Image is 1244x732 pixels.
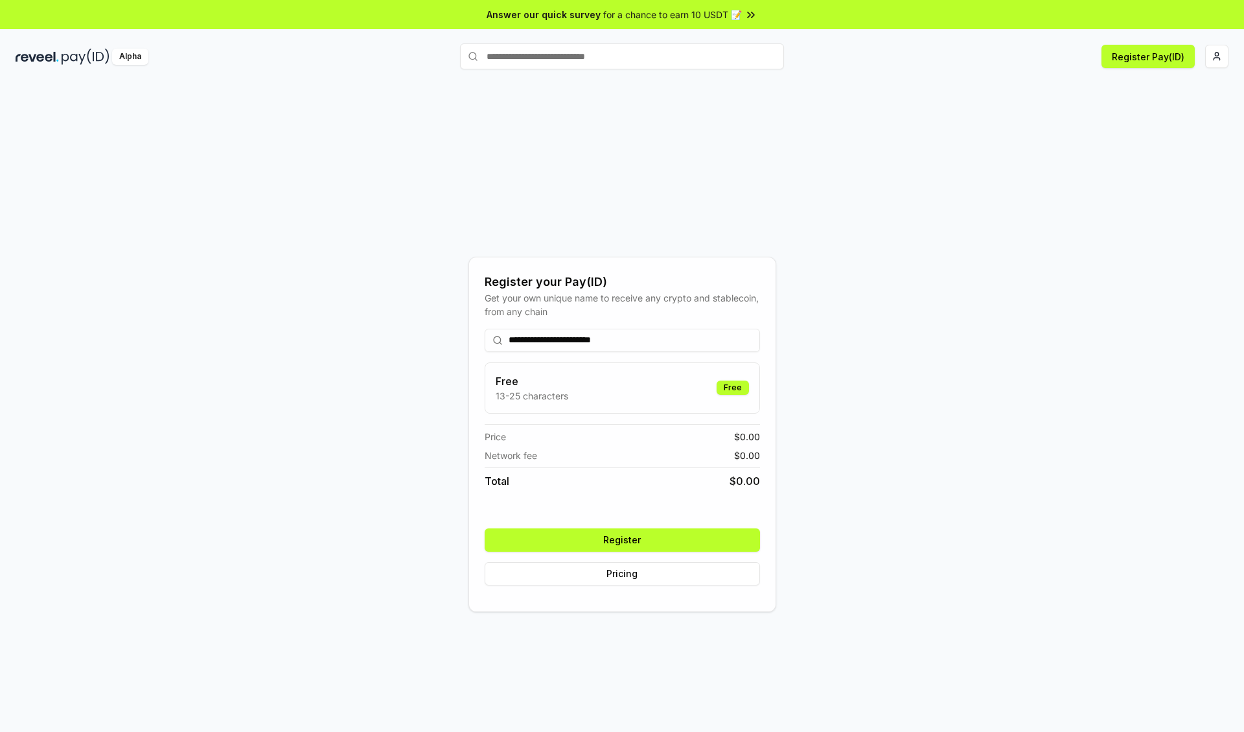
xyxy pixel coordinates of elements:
[485,273,760,291] div: Register your Pay(ID)
[496,373,568,389] h3: Free
[1101,45,1195,68] button: Register Pay(ID)
[717,381,749,395] div: Free
[603,8,742,21] span: for a chance to earn 10 USDT 📝
[62,49,109,65] img: pay_id
[734,430,760,443] span: $ 0.00
[485,473,509,489] span: Total
[112,49,148,65] div: Alpha
[485,291,760,318] div: Get your own unique name to receive any crypto and stablecoin, from any chain
[16,49,59,65] img: reveel_dark
[485,528,760,552] button: Register
[487,8,601,21] span: Answer our quick survey
[485,562,760,585] button: Pricing
[730,473,760,489] span: $ 0.00
[485,449,537,462] span: Network fee
[496,389,568,403] p: 13-25 characters
[734,449,760,462] span: $ 0.00
[485,430,506,443] span: Price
